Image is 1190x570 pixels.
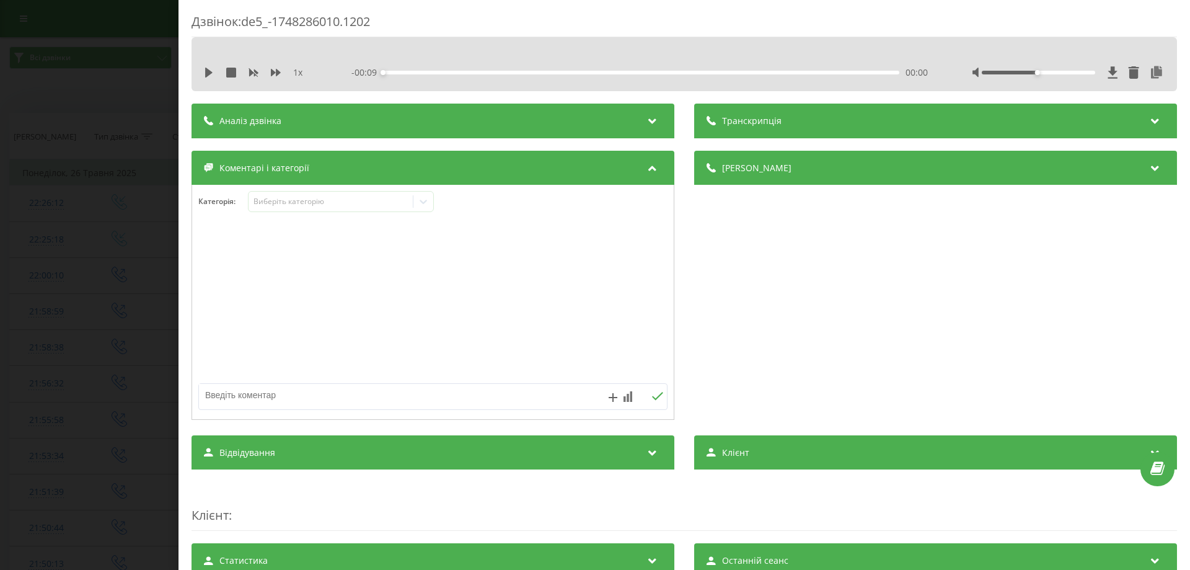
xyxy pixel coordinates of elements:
span: Транскрипція [722,115,782,127]
span: Статистика [219,554,268,567]
span: - 00:09 [351,66,383,79]
span: 00:00 [906,66,928,79]
span: [PERSON_NAME] [722,162,791,174]
div: Accessibility label [1035,70,1040,75]
span: Клієнт [722,447,749,459]
span: 1 x [293,66,302,79]
div: Дзвінок : de5_-1748286010.1202 [192,13,1177,37]
div: Виберіть категорію [253,197,408,207]
h4: Категорія : [198,197,248,206]
span: Останній сеанс [722,554,788,567]
span: Коментарі і категорії [219,162,309,174]
div: Accessibility label [381,70,386,75]
span: Відвідування [219,447,275,459]
div: : [192,482,1177,531]
span: Клієнт [192,507,229,523]
span: Аналіз дзвінка [219,115,281,127]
